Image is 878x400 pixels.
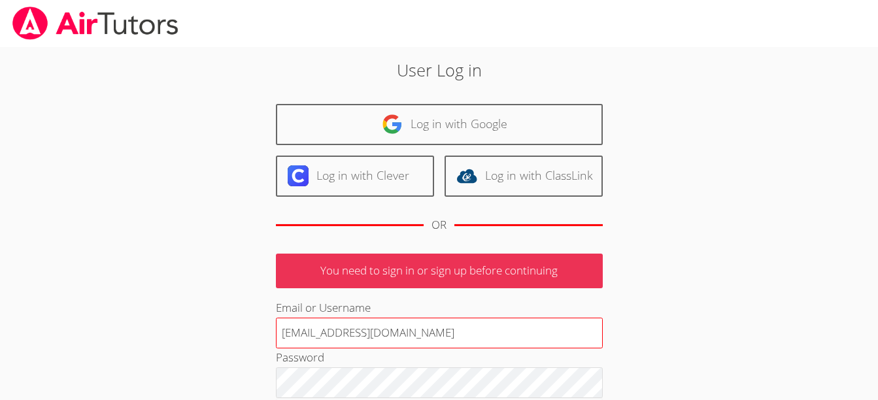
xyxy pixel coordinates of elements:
h2: User Log in [202,58,676,82]
img: google-logo-50288ca7cdecda66e5e0955fdab243c47b7ad437acaf1139b6f446037453330a.svg [382,114,403,135]
a: Log in with Google [276,104,603,145]
img: clever-logo-6eab21bc6e7a338710f1a6ff85c0baf02591cd810cc4098c63d3a4b26e2feb20.svg [288,165,309,186]
div: OR [431,216,447,235]
img: classlink-logo-d6bb404cc1216ec64c9a2012d9dc4662098be43eaf13dc465df04b49fa7ab582.svg [456,165,477,186]
a: Log in with ClassLink [445,156,603,197]
label: Password [276,350,324,365]
img: airtutors_banner-c4298cdbf04f3fff15de1276eac7730deb9818008684d7c2e4769d2f7ddbe033.png [11,7,180,40]
a: Log in with Clever [276,156,434,197]
label: Email or Username [276,300,371,315]
p: You need to sign in or sign up before continuing [276,254,603,288]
